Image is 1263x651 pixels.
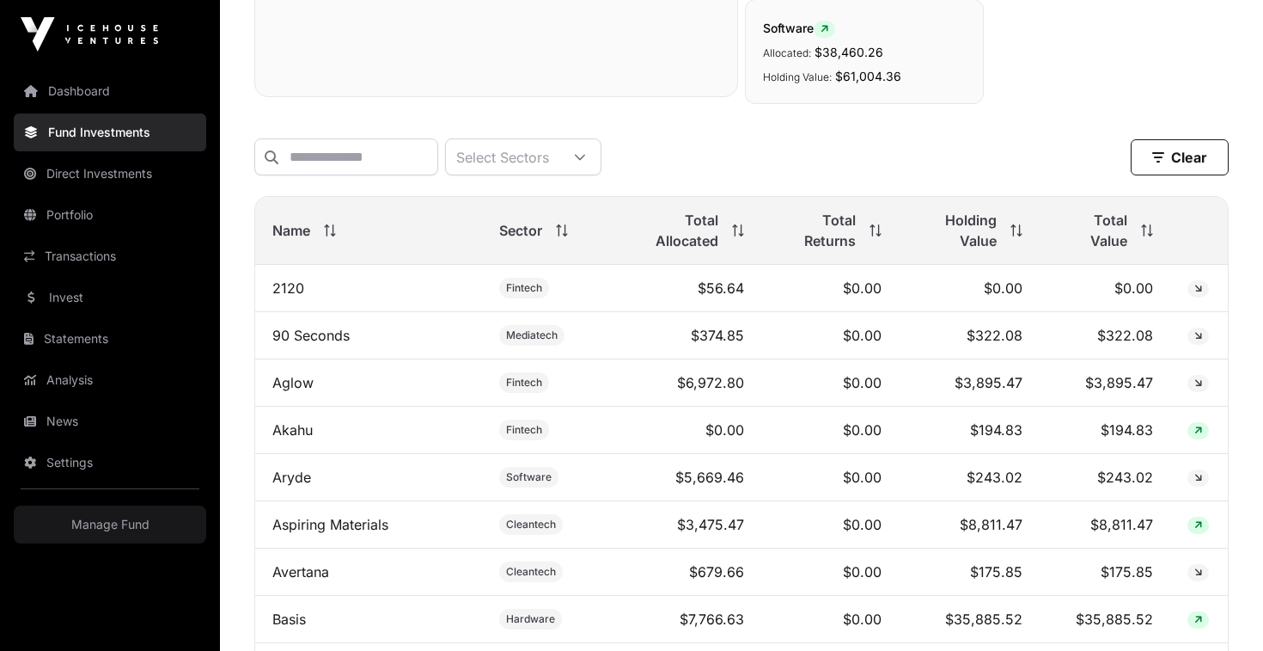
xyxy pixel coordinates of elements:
td: $322.08 [1040,312,1170,359]
td: $0.00 [613,407,761,454]
span: Holding Value: [763,71,832,83]
a: 90 Seconds [272,327,350,344]
td: $3,475.47 [613,501,761,549]
span: Allocated: [763,46,811,59]
td: $8,811.47 [899,501,1040,549]
td: $322.08 [899,312,1040,359]
td: $0.00 [761,407,898,454]
td: $175.85 [1040,549,1170,596]
td: $0.00 [761,549,898,596]
span: Fintech [506,423,542,437]
a: Direct Investments [14,155,206,193]
td: $56.64 [613,265,761,312]
span: Cleantech [506,518,556,531]
span: Software [506,470,552,484]
span: Cleantech [506,565,556,579]
td: $0.00 [761,312,898,359]
a: Invest [14,279,206,316]
td: $8,811.47 [1040,501,1170,549]
td: $35,885.52 [1040,596,1170,643]
div: Select Sectors [446,139,559,175]
td: $243.02 [1040,454,1170,501]
td: $194.83 [899,407,1040,454]
td: $0.00 [761,596,898,643]
a: Aryde [272,469,311,486]
span: Total Returns [778,210,855,251]
span: Holding Value [916,210,998,251]
a: Settings [14,444,206,482]
a: Basis [272,611,306,628]
span: Name [272,220,310,241]
td: $5,669.46 [613,454,761,501]
td: $3,895.47 [899,359,1040,407]
span: Fintech [506,281,542,295]
td: $243.02 [899,454,1040,501]
td: $0.00 [761,454,898,501]
span: Total Value [1057,210,1127,251]
td: $0.00 [761,265,898,312]
td: $7,766.63 [613,596,761,643]
a: 2120 [272,279,304,297]
td: $6,972.80 [613,359,761,407]
button: Clear [1131,139,1229,175]
td: $0.00 [761,501,898,549]
a: News [14,402,206,440]
a: Manage Fund [14,506,206,544]
td: $679.66 [613,549,761,596]
a: Aspiring Materials [272,516,388,533]
td: $374.85 [613,312,761,359]
a: Fund Investments [14,114,206,151]
span: $38,460.26 [815,45,883,59]
img: Icehouse Ventures Logo [21,17,158,52]
span: Mediatech [506,329,558,342]
span: Sector [499,220,542,241]
td: $35,885.52 [899,596,1040,643]
iframe: Chat Widget [1177,568,1263,651]
span: Hardware [506,612,555,626]
a: Statements [14,320,206,358]
a: Transactions [14,237,206,275]
a: Dashboard [14,72,206,110]
span: Fintech [506,376,542,390]
a: Aglow [272,374,314,391]
a: Portfolio [14,196,206,234]
td: $0.00 [761,359,898,407]
td: $0.00 [1040,265,1170,312]
a: Avertana [272,563,329,580]
td: $175.85 [899,549,1040,596]
a: Analysis [14,361,206,399]
td: $0.00 [899,265,1040,312]
span: $61,004.36 [835,69,901,83]
span: Software [763,21,835,35]
td: $3,895.47 [1040,359,1170,407]
td: $194.83 [1040,407,1170,454]
span: Total Allocated [631,210,718,251]
a: Akahu [272,421,313,439]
